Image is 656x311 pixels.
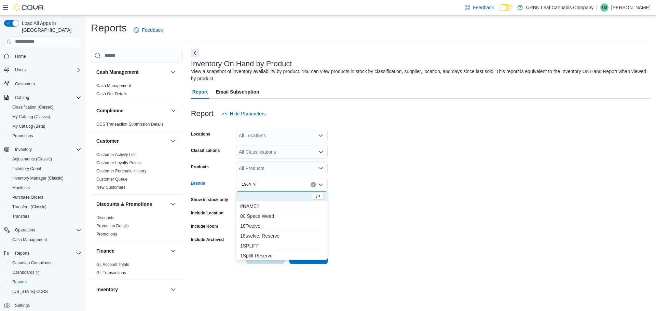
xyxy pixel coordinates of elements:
[10,236,81,244] span: Cash Management
[10,203,49,211] a: Transfers (Classic)
[96,107,168,114] button: Compliance
[96,69,139,75] h3: Cash Management
[12,66,28,74] button: Users
[10,165,44,173] a: Inventory Count
[10,287,51,296] a: [US_STATE] CCRS
[10,268,81,277] span: Dashboards
[7,131,84,141] button: Promotions
[10,155,81,163] span: Adjustments (Classic)
[12,94,32,102] button: Catalog
[601,3,607,12] span: TM
[7,154,84,164] button: Adjustments (Classic)
[12,237,47,242] span: Cash Management
[96,262,129,267] a: GL Account Totals
[7,277,84,287] button: Reports
[15,81,35,87] span: Customers
[596,3,598,12] p: |
[191,60,292,68] h3: Inventory On Hand by Product
[169,200,177,208] button: Discounts & Promotions
[91,21,127,35] h1: Reports
[96,286,168,293] button: Inventory
[91,260,183,280] div: Finance
[1,300,84,310] button: Settings
[10,212,81,221] span: Transfers
[192,85,208,99] span: Report
[10,268,42,277] a: Dashboards
[236,251,328,261] button: 1Spliff Reserve
[15,95,29,100] span: Catalog
[10,113,81,121] span: My Catalog (Classic)
[236,241,328,251] button: 1SPLIFF
[96,248,114,254] h3: Finance
[96,91,127,97] span: Cash Out Details
[12,94,81,102] span: Catalog
[96,185,125,190] a: New Customers
[219,107,269,121] button: Hide Parameters
[10,122,48,130] a: My Catalog (Beta)
[12,185,30,190] span: Manifests
[7,258,84,268] button: Canadian Compliance
[10,236,50,244] a: Cash Management
[10,203,81,211] span: Transfers (Classic)
[12,66,81,74] span: Users
[7,183,84,193] button: Manifests
[240,213,324,220] span: 00 Space Weed
[96,223,129,229] span: Promotion Details
[7,173,84,183] button: Inventory Manager (Classic)
[96,83,131,88] span: Cash Management
[91,151,183,194] div: Customer
[12,260,53,266] span: Canadian Compliance
[10,184,32,192] a: Manifests
[19,20,81,33] span: Load All Apps in [GEOGRAPHIC_DATA]
[1,93,84,102] button: Catalog
[240,252,324,259] span: 1Spliff Reserve
[96,176,127,182] span: Customer Queue
[1,51,84,61] button: Home
[169,247,177,255] button: Finance
[91,82,183,101] div: Cash Management
[191,148,220,153] label: Classifications
[10,259,81,267] span: Canadian Compliance
[311,182,316,187] button: Clear input
[318,182,324,187] button: Close list of options
[169,68,177,76] button: Cash Management
[12,226,38,234] button: Operations
[15,67,26,73] span: Users
[230,110,266,117] span: Hide Parameters
[10,212,32,221] a: Transfers
[12,52,81,60] span: Home
[10,122,81,130] span: My Catalog (Beta)
[240,203,324,210] span: #NAME?
[12,124,45,129] span: My Catalog (Beta)
[96,160,141,166] span: Customer Loyalty Points
[10,184,81,192] span: Manifests
[169,107,177,115] button: Compliance
[96,169,147,173] a: Customer Purchase History
[96,152,136,157] a: Customer Activity List
[473,4,494,11] span: Feedback
[12,270,40,275] span: Dashboards
[96,270,126,275] a: GL Transactions
[191,68,647,82] div: View a snapshot of inventory availability by product. You can view products in stock by classific...
[12,133,33,139] span: Promotions
[15,227,35,233] span: Operations
[96,215,114,220] a: Discounts
[12,249,32,257] button: Reports
[96,215,114,221] span: Discounts
[10,259,55,267] a: Canadian Compliance
[15,54,26,59] span: Home
[12,145,81,154] span: Inventory
[12,52,29,60] a: Home
[236,231,328,241] button: 18twelve: Reserve
[236,201,328,211] button: #NAME?
[169,137,177,145] button: Customer
[7,102,84,112] button: Classification (Classic)
[7,112,84,122] button: My Catalog (Classic)
[1,65,84,75] button: Users
[10,174,66,182] a: Inventory Manager (Classic)
[191,197,228,202] label: Show in stock only
[96,138,168,144] button: Customer
[1,145,84,154] button: Inventory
